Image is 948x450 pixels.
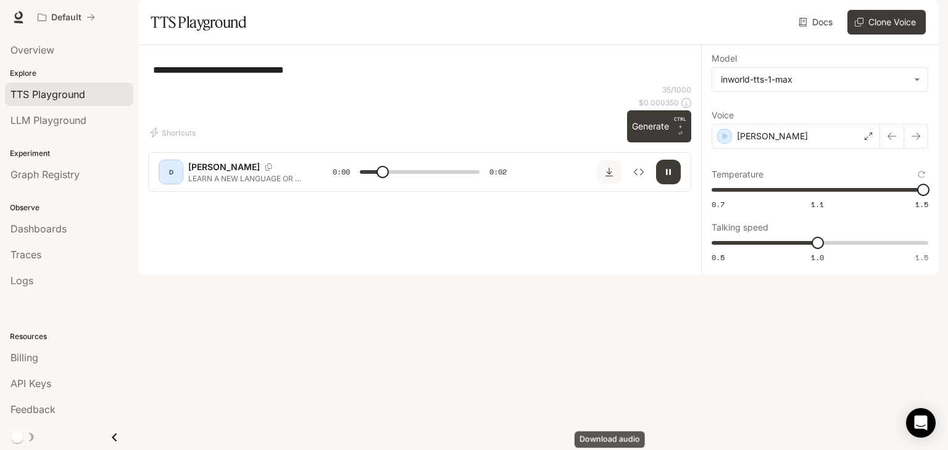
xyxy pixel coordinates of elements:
h1: TTS Playground [151,10,246,35]
div: Open Intercom Messenger [906,408,936,438]
p: Temperature [712,170,763,179]
button: Download audio [597,160,622,184]
a: Docs [796,10,838,35]
button: Copy Voice ID [260,163,277,171]
p: Model [712,54,737,63]
p: 35 / 1000 [662,84,691,95]
div: Download audio [575,432,645,448]
p: CTRL + [674,115,686,130]
div: D [161,162,181,182]
span: 0.5 [712,252,725,263]
div: inworld-tts-1-max [712,68,928,91]
p: Default [51,12,81,23]
p: LEARN A NEW LANGUAGE OR A NEW SKILL [188,173,303,184]
span: 1.5 [915,252,928,263]
span: 0:02 [489,166,507,178]
p: [PERSON_NAME] [188,161,260,173]
p: $ 0.000350 [639,97,679,108]
button: Clone Voice [847,10,926,35]
span: 1.0 [811,252,824,263]
span: 1.5 [915,199,928,210]
p: [PERSON_NAME] [737,130,808,142]
span: 0:00 [333,166,350,178]
p: Voice [712,111,734,120]
button: All workspaces [32,5,101,30]
button: GenerateCTRL +⏎ [627,110,691,142]
div: inworld-tts-1-max [721,73,908,86]
span: 1.1 [811,199,824,210]
p: ⏎ [674,115,686,137]
span: 0.7 [712,199,725,210]
button: Shortcuts [148,123,201,142]
p: Talking speed [712,223,768,232]
button: Reset to default [915,168,928,181]
button: Inspect [626,160,651,184]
